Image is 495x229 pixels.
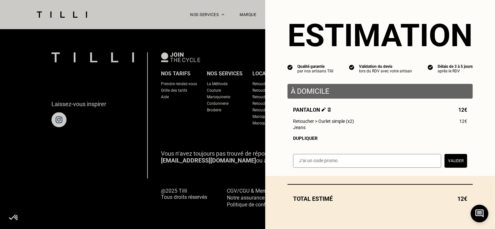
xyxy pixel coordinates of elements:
[359,64,412,69] div: Validation du devis
[322,107,326,112] img: Éditer
[327,107,331,112] img: Supprimer
[445,154,467,168] button: Valider
[458,107,467,113] span: 12€
[428,64,433,70] img: icon list info
[293,154,441,168] input: J‘ai un code promo
[438,64,473,69] div: Délais de 3 à 5 jours
[349,64,354,70] img: icon list info
[297,69,333,73] div: par nos artisans Tilli
[293,107,331,113] span: Pantalon
[359,69,412,73] div: lors du RDV avec votre artisan
[293,136,467,141] div: Dupliquer
[297,64,333,69] div: Qualité garantie
[287,17,473,54] section: Estimation
[293,119,354,124] span: Retoucher > Ourlet simple (x2)
[287,64,293,70] img: icon list info
[287,195,473,202] div: Total estimé
[438,69,473,73] div: après le RDV
[293,125,306,130] span: Jeans
[459,119,467,124] span: 12€
[291,87,469,95] p: À domicile
[457,195,467,202] span: 12€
